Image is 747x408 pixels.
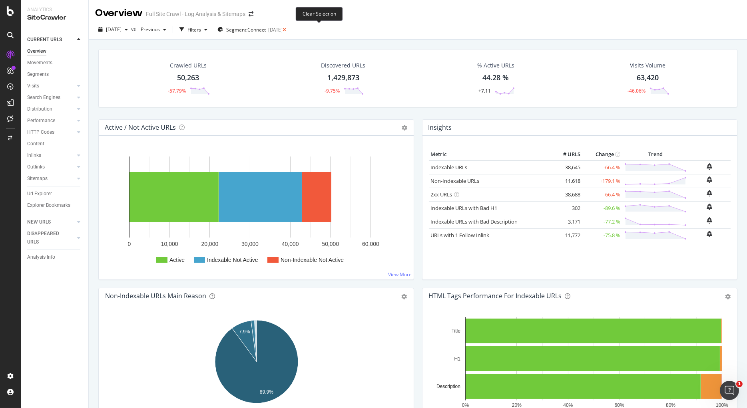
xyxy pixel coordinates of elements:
[27,218,75,226] a: NEW URLS
[168,87,186,94] div: -57.79%
[563,402,573,408] text: 40%
[27,140,44,148] div: Content
[27,174,75,183] a: Sitemaps
[454,356,460,362] text: H1
[27,163,75,171] a: Outlinks
[550,174,582,188] td: 11,618
[550,160,582,174] td: 38,645
[637,73,659,83] div: 63,420
[282,241,299,247] text: 40,000
[27,174,48,183] div: Sitemaps
[169,257,185,263] text: Active
[27,93,75,102] a: Search Engines
[482,73,509,83] div: 44.28 %
[707,163,713,170] div: bell-plus
[362,241,379,247] text: 60,000
[707,217,713,224] div: bell-plus
[296,7,343,21] div: Clear Selection
[27,163,45,171] div: Outlinks
[431,177,480,184] a: Non-Indexable URLs
[27,47,46,55] div: Overview
[268,26,283,33] div: [DATE]
[736,381,743,387] span: 1
[137,26,160,33] span: Previous
[431,191,452,198] a: 2xx URLs
[707,176,713,183] div: bell-plus
[187,26,201,33] div: Filters
[27,13,82,22] div: SiteCrawler
[707,231,713,237] div: bell-plus
[431,204,498,212] a: Indexable URLs with Bad H1
[27,93,60,102] div: Search Engines
[27,70,83,79] a: Segments
[27,105,52,113] div: Distribution
[614,402,624,408] text: 60%
[512,402,521,408] text: 20%
[27,201,83,210] a: Explorer Bookmarks
[226,26,266,33] span: Segment: Connect
[725,294,731,299] div: gear
[241,241,259,247] text: 30,000
[720,381,739,400] iframe: Intercom live chat
[388,271,412,278] a: View More
[27,201,70,210] div: Explorer Bookmarks
[137,23,169,36] button: Previous
[707,190,713,196] div: bell-plus
[582,215,622,228] td: -77.2 %
[666,402,675,408] text: 80%
[622,149,689,160] th: Trend
[27,36,75,44] a: CURRENT URLS
[260,389,273,395] text: 89.9%
[27,218,51,226] div: NEW URLS
[325,87,340,94] div: -9.75%
[429,149,550,160] th: Metric
[431,218,518,225] a: Indexable URLs with Bad Description
[550,149,582,160] th: # URLS
[106,26,122,33] span: 2025 Sep. 25th
[478,87,491,94] div: +7.11
[429,292,562,300] div: HTML Tags Performance for Indexable URLs
[428,122,452,133] h4: Insights
[27,82,39,90] div: Visits
[207,257,258,263] text: Indexable Not Active
[27,59,83,67] a: Movements
[582,188,622,201] td: -66.4 %
[582,160,622,174] td: -66.4 %
[27,6,82,13] div: Analytics
[27,128,54,137] div: HTTP Codes
[327,73,359,83] div: 1,429,873
[95,6,143,20] div: Overview
[27,117,55,125] div: Performance
[27,140,83,148] a: Content
[27,59,52,67] div: Movements
[131,26,137,32] span: vs
[95,23,131,36] button: [DATE]
[627,87,645,94] div: -46.06%
[105,149,407,273] svg: A chart.
[217,23,283,36] button: Segment:Connect[DATE]
[128,241,131,247] text: 0
[436,384,460,389] text: Description
[27,105,75,113] a: Distribution
[550,201,582,215] td: 302
[431,232,490,239] a: URLs with 1 Follow Inlink
[707,204,713,210] div: bell-plus
[27,47,83,55] a: Overview
[462,402,469,408] text: 0%
[630,61,665,69] div: Visits Volume
[177,73,199,83] div: 50,263
[27,70,49,79] div: Segments
[27,82,75,90] a: Visits
[176,23,211,36] button: Filters
[550,188,582,201] td: 38,688
[27,230,75,246] a: DISAPPEARED URLS
[146,10,245,18] div: Full Site Crawl - Log Analysis & Sitemaps
[402,125,408,131] i: Options
[105,122,176,133] h4: Active / Not Active URLs
[582,201,622,215] td: -89.6 %
[249,11,253,17] div: arrow-right-arrow-left
[321,61,365,69] div: Discovered URLs
[322,241,339,247] text: 50,000
[161,241,178,247] text: 10,000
